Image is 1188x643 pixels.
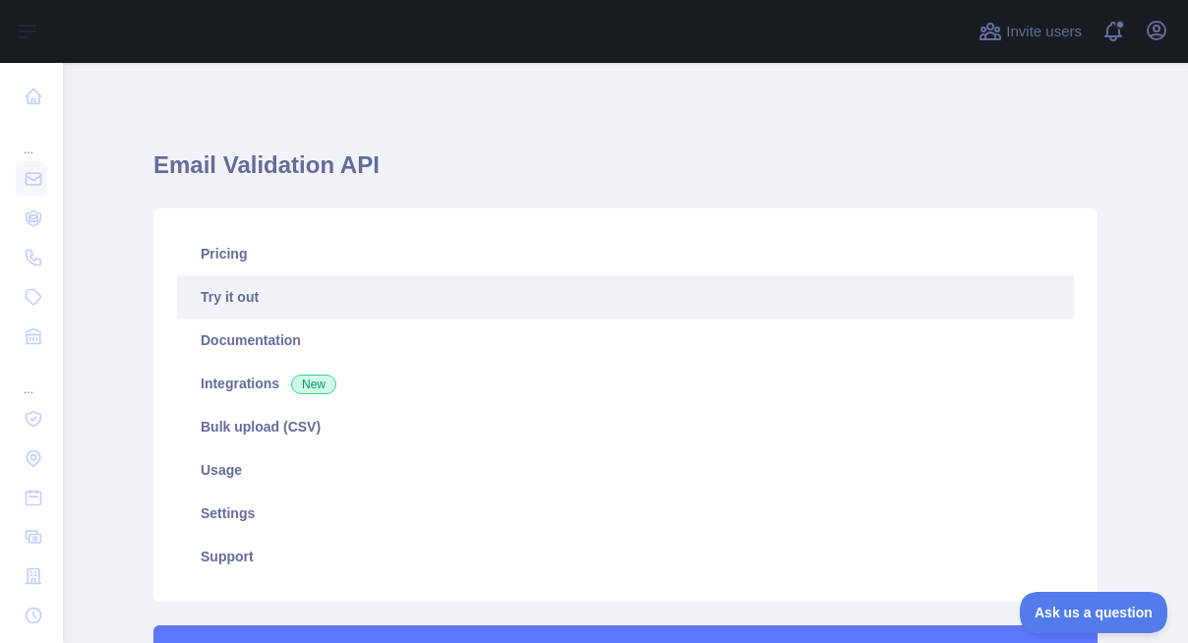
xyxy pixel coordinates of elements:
a: Bulk upload (CSV) [177,405,1074,448]
a: Integrations New [177,362,1074,405]
a: Settings [177,492,1074,535]
a: Documentation [177,319,1074,362]
a: Support [177,535,1074,578]
a: Try it out [177,275,1074,319]
button: Invite users [975,16,1086,47]
span: New [291,375,336,394]
div: ... [16,118,47,157]
a: Pricing [177,232,1074,275]
h1: Email Validation API [153,149,1098,197]
span: Invite users [1006,21,1082,43]
iframe: Toggle Customer Support [1020,592,1168,633]
div: ... [16,358,47,397]
a: Usage [177,448,1074,492]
